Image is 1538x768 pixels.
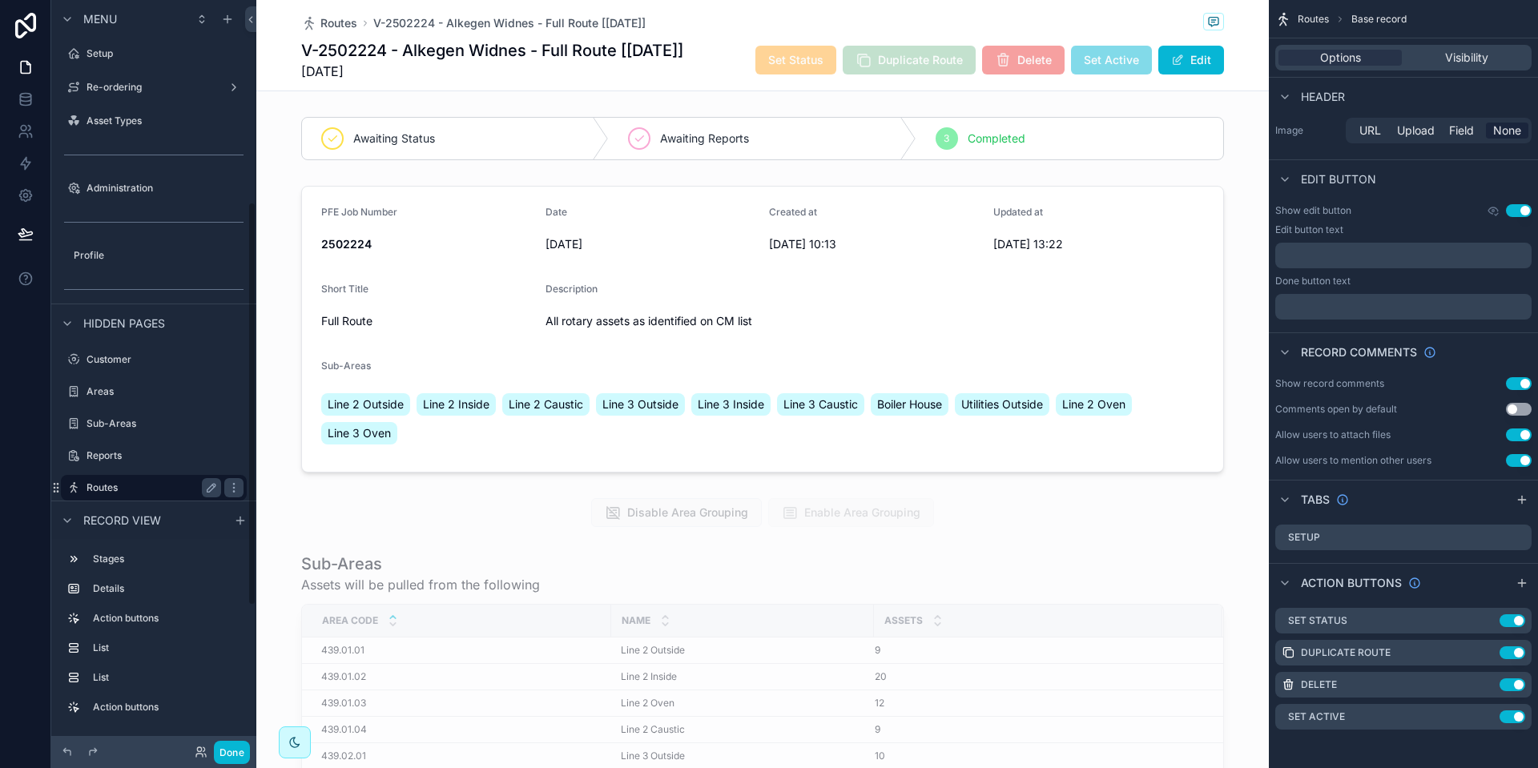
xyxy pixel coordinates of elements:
a: Administration [61,175,247,201]
span: Hidden pages [83,316,165,332]
a: Customer [61,347,247,372]
span: Visibility [1445,50,1488,66]
label: Routes [87,481,215,494]
a: Routes [61,475,247,501]
a: V-2502224 - Alkegen Widnes - Full Route [[DATE]] [373,15,646,31]
span: Field [1449,123,1474,139]
label: List [93,641,240,654]
label: Asset Types [87,115,244,127]
span: Area Code [322,614,378,627]
label: Setup [1288,531,1320,544]
label: Profile [74,249,244,262]
a: Re-ordering [61,74,247,100]
label: Image [1275,124,1339,137]
span: Tabs [1301,492,1330,508]
a: Reports [61,443,247,468]
div: Allow users to mention other users [1275,454,1431,467]
div: scrollable content [1275,243,1532,268]
span: Options [1320,50,1361,66]
span: Record comments [1301,344,1417,360]
span: [DATE] [301,62,683,81]
div: scrollable content [1275,294,1532,320]
label: Sub-Areas [87,417,244,430]
label: Edit button text [1275,223,1343,236]
span: Assets [884,614,923,627]
label: Delete [1301,678,1337,691]
span: Routes [1298,13,1329,26]
h1: V-2502224 - Alkegen Widnes - Full Route [[DATE]] [301,39,683,62]
label: Set Active [1288,710,1345,723]
label: Stages [93,553,240,565]
span: Base record [1351,13,1407,26]
a: Routes [301,15,357,31]
label: Action buttons [93,612,240,625]
label: Show edit button [1275,204,1351,217]
div: Allow users to attach files [1275,428,1391,441]
span: Record view [83,513,161,529]
label: Set Status [1288,614,1347,627]
label: Reports [87,449,244,462]
label: Done button text [1275,275,1351,287]
span: Routes [320,15,357,31]
div: scrollable content [51,539,256,736]
label: Action buttons [93,701,240,714]
span: None [1493,123,1521,139]
a: Profile [61,243,247,268]
span: URL [1359,123,1381,139]
label: Customer [87,353,244,366]
button: Edit [1158,46,1224,74]
div: Show record comments [1275,377,1384,390]
a: Setup [61,41,247,66]
a: Asset Types [61,108,247,134]
a: Areas [61,379,247,404]
a: Sub-Areas [61,411,247,436]
label: Re-ordering [87,81,221,94]
label: Areas [87,385,244,398]
span: Name [622,614,650,627]
span: Action buttons [1301,575,1402,591]
button: Done [214,741,250,764]
span: Upload [1397,123,1435,139]
span: Menu [83,11,117,27]
span: Header [1301,89,1345,105]
span: Edit button [1301,171,1376,187]
div: Comments open by default [1275,403,1397,416]
label: List [93,671,240,684]
label: Administration [87,182,244,195]
label: Details [93,582,240,595]
label: Setup [87,47,244,60]
label: Duplicate Route [1301,646,1391,659]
